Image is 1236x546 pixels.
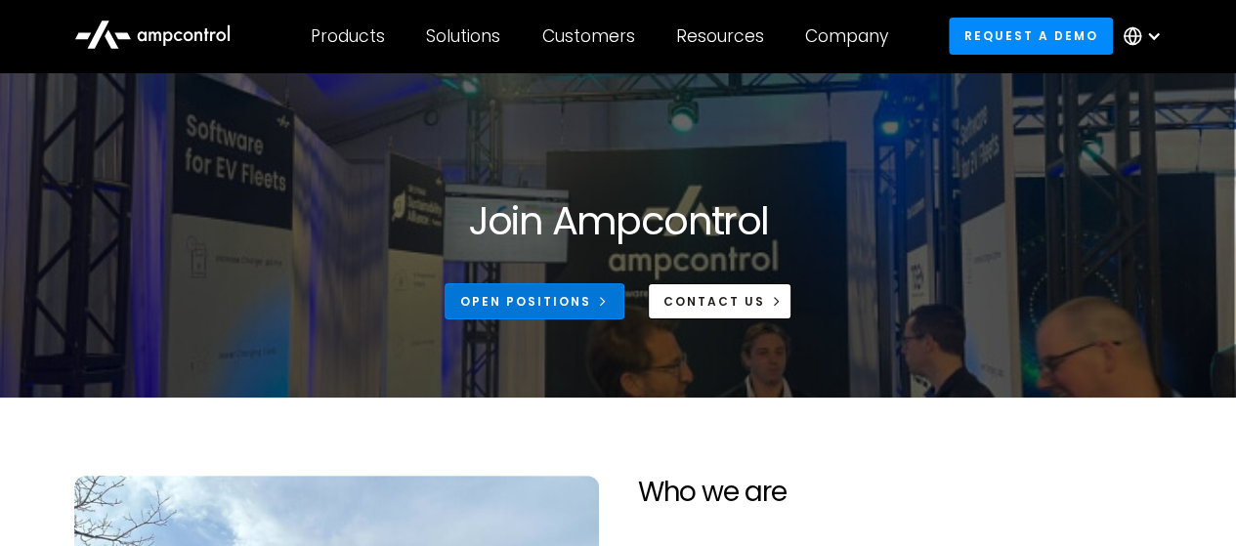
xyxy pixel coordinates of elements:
div: Products [311,25,385,47]
div: Open Positions [460,293,591,311]
a: Request a demo [949,18,1113,54]
div: Company [805,25,888,47]
div: Solutions [426,25,500,47]
div: Customers [542,25,635,47]
h1: Join Ampcontrol [467,197,768,244]
a: Open Positions [445,283,624,319]
div: Resources [676,25,764,47]
div: CONTACT US [662,293,764,311]
h2: Who we are [638,476,1163,509]
a: CONTACT US [648,283,791,319]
